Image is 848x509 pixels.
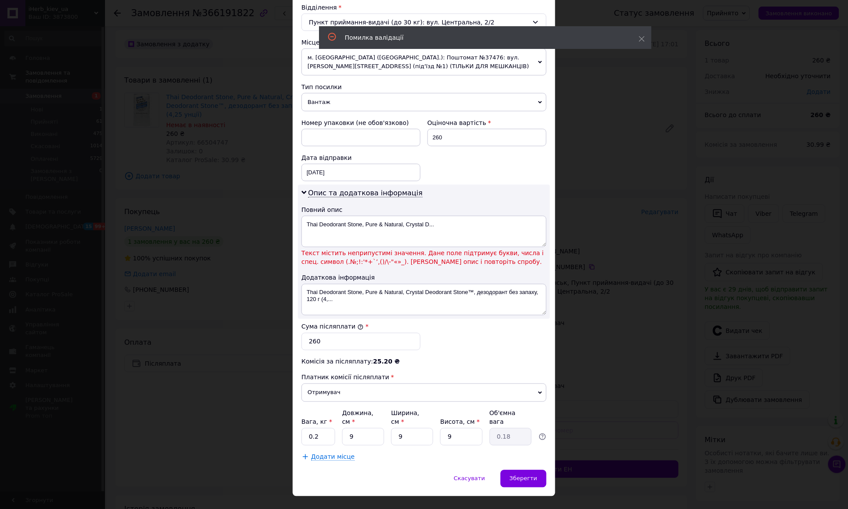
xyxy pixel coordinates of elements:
[301,419,332,426] label: Вага, кг
[342,410,374,426] label: Довжина, см
[373,358,400,365] span: 25.20 ₴
[301,14,547,31] div: Пункт приймання-видачі (до 30 кг): вул. Центральна, 2/2
[345,33,617,42] div: Помилка валідації
[301,274,547,282] div: Додаткова інформація
[440,419,480,426] label: Висота, см
[301,118,420,127] div: Номер упаковки (не обов'язково)
[301,216,547,247] textarea: Thai Deodorant Stone, Pure & Natural, Crystal D...
[308,189,423,197] span: Опис та додаткова інформація
[301,48,547,76] span: м. [GEOGRAPHIC_DATA] ([GEOGRAPHIC_DATA].): Поштомат №37476: вул. [PERSON_NAME][STREET_ADDRESS] (п...
[301,384,547,402] span: Отримувач
[301,39,354,46] span: Місце відправки
[301,249,547,267] span: Текст містить неприпустимі значення. Дане поле підтримує букви, числа і спец. символ (.№;!:'*+`’,...
[510,475,537,482] span: Зберегти
[428,118,547,127] div: Оціночна вартість
[391,410,419,426] label: Ширина, см
[454,475,485,482] span: Скасувати
[301,83,342,90] span: Тип посилки
[301,93,547,111] span: Вантаж
[301,153,420,162] div: Дата відправки
[301,357,547,366] div: Комісія за післяплату:
[311,454,355,461] span: Додати місце
[490,409,532,426] div: Об'ємна вага
[301,205,547,214] div: Повний опис
[301,3,547,12] div: Відділення
[301,323,364,330] label: Сума післяплати
[301,284,547,315] textarea: Thai Deodorant Stone, Pure & Natural, Crystal Deodorant Stone™, дезодорант без запаху, 120 г (4,...
[301,374,389,381] span: Платник комісії післяплати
